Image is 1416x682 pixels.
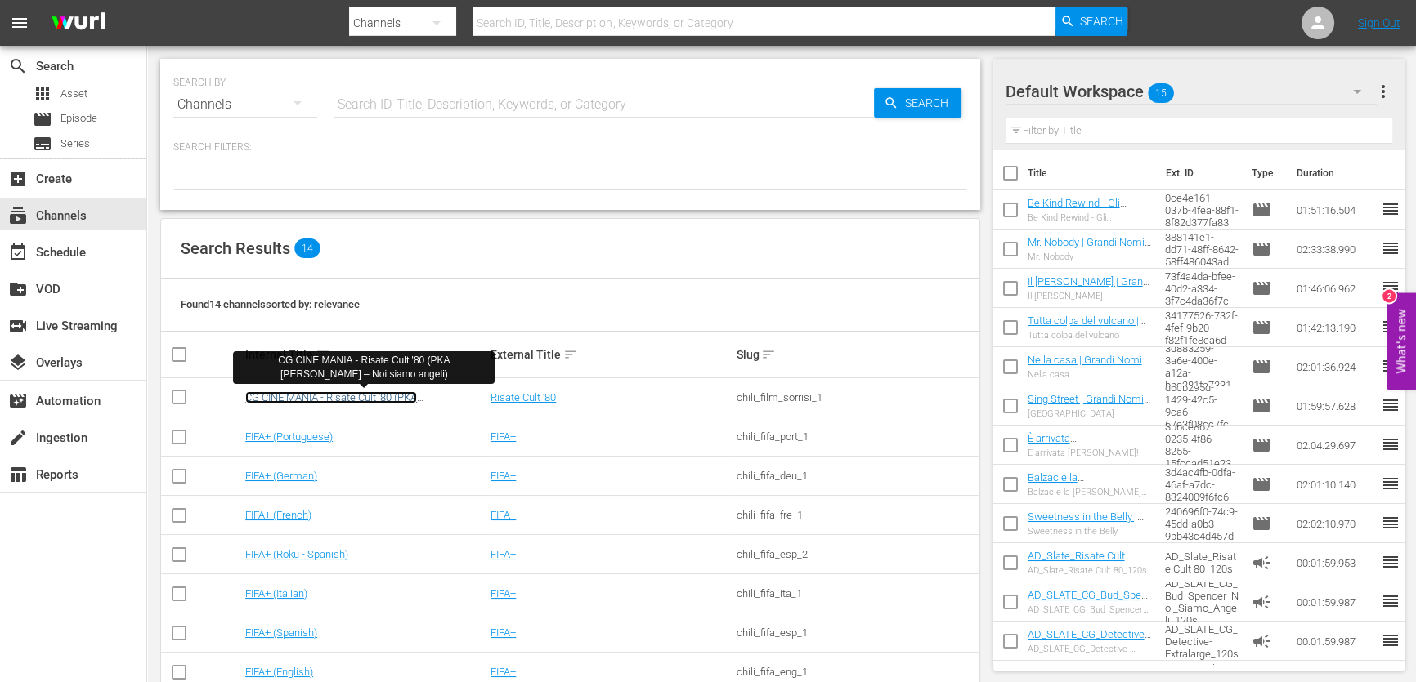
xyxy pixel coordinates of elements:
th: Duration [1287,150,1385,196]
span: Search [898,88,961,118]
span: 15 [1148,76,1174,110]
div: Balzac e la [PERSON_NAME] cinese [1028,487,1152,497]
a: FIFA+ [491,666,516,678]
a: FIFA+ (Spanish) [245,626,317,639]
span: Asset [33,84,52,104]
span: Search [1080,7,1123,36]
span: reorder [1380,317,1400,337]
span: reorder [1380,513,1400,533]
div: chili_fifa_fre_1 [736,509,976,521]
span: Channels [8,206,28,225]
button: Search [874,88,961,118]
div: Default Workspace [1006,69,1378,114]
div: AD_SLATE_CG_Bud_Spencer_Noi_Siamo_Angeli_120s [1028,604,1152,615]
td: 73f4a4da-bfee-40d2-a334-3f7c4da36f7c [1158,269,1245,308]
td: AD_SLATE_CG_Bud_Spencer_Noi_Siamo_Angeli_120s [1158,582,1245,622]
span: Episode [1252,435,1271,455]
span: reorder [1380,238,1400,258]
span: menu [10,13,29,33]
a: Tutta colpa del vulcano | Grandi Nomi (10') [1028,314,1145,339]
td: 34177526-732f-4fef-9b20-f82f1fe8ea6d [1158,308,1245,347]
div: chili_fifa_port_1 [736,430,976,443]
a: FIFA+ (French) [245,509,311,521]
td: 0ce4e161-037b-4fea-88f1-8f82d377fa83 [1158,190,1245,230]
a: Sweetness in the Belly | Grandi Nomi (10') [1028,510,1144,535]
span: Series [33,134,52,154]
span: sort [761,347,776,362]
a: FIFA+ [491,509,516,521]
a: FIFA+ (German) [245,470,317,482]
div: chili_fifa_eng_1 [736,666,976,678]
a: AD_SLATE_CG_Bud_Spencer_Noi_Siamo_Angeli_120s [1028,589,1148,626]
td: 00:01:59.953 [1290,543,1380,582]
button: more_vert [1373,72,1392,111]
div: Slug [736,345,976,364]
span: Series [60,136,90,152]
td: 02:01:10.140 [1290,465,1380,504]
span: Ad [1252,553,1271,573]
span: reorder [1380,631,1400,650]
span: reorder [1380,356,1400,376]
span: Episode [60,110,97,127]
span: reorder [1380,395,1400,415]
a: FIFA+ [491,470,516,482]
td: d6cb295d-1429-42c5-9ca6-67e3f08cc7fc [1158,386,1245,426]
button: Open Feedback Widget [1387,292,1416,390]
span: Episode [1252,318,1271,337]
a: Mr. Nobody | Grandi Nomi (10') [1028,236,1151,261]
td: AD_SLATE_CG_Detective-Extralarge_120s [1158,622,1245,661]
span: Episode [1252,475,1271,494]
span: Episode [1252,239,1271,259]
span: Overlays [8,353,28,372]
span: sort [563,347,578,362]
span: Ingestion [8,428,28,448]
div: Il [PERSON_NAME] [1028,291,1152,301]
a: Nella casa | Grandi Nomi (10') [1028,354,1149,378]
div: chili_fifa_esp_1 [736,626,976,639]
div: AD_SLATE_CG_Detective-Extralarge_120s [1028,644,1152,654]
td: 00:01:59.987 [1290,582,1380,622]
span: Episode [33,109,52,129]
td: 3b6ce862-0235-4f86-8255-15fccad51e23 [1158,426,1245,465]
a: FIFA+ [491,548,516,560]
span: Episode [1252,279,1271,298]
a: CG CINE MANIA - Risate Cult '80 (PKA [PERSON_NAME] – Noi siamo angeli) [245,391,417,416]
span: reorder [1380,552,1400,572]
div: chili_fifa_deu_1 [736,470,976,482]
th: Title [1028,150,1156,196]
p: Search Filters: [173,140,967,154]
span: more_vert [1373,82,1392,101]
span: Episode [1252,200,1271,220]
span: reorder [1380,435,1400,454]
span: Create [8,169,28,189]
td: 240696f0-74c9-45dd-a0b3-9bb43c4d457d [1158,504,1245,543]
span: Automation [8,391,28,411]
span: reorder [1380,474,1400,493]
div: Mr. Nobody [1028,252,1152,262]
a: FIFA+ [491,587,516,600]
span: Ad [1252,592,1271,612]
div: Tutta colpa del vulcano [1028,330,1152,341]
div: È arrivata [PERSON_NAME]! [1028,448,1152,458]
span: 14 [294,238,320,258]
div: External Title [491,345,731,364]
button: Search [1055,7,1127,36]
th: Ext. ID [1156,150,1243,196]
span: Episode [1252,514,1271,533]
td: 01:51:16.504 [1290,190,1380,230]
div: Sweetness in the Belly [1028,526,1152,537]
td: 00:01:59.987 [1290,622,1380,661]
span: reorder [1380,278,1400,297]
span: Ad [1252,631,1271,651]
td: 388141e1-dd71-48ff-8642-58ff486043ad [1158,230,1245,269]
td: 3d4ac4fb-0dfa-46af-a7dc-8324009f6fc6 [1158,465,1245,504]
span: Asset [60,86,87,102]
div: CG CINE MANIA - Risate Cult '80 (PKA [PERSON_NAME] – Noi siamo angeli) [240,354,488,381]
span: Search Results [181,238,290,258]
a: Be Kind Rewind - Gli acchiappafilm | Grandi Nomi (10') [1028,197,1131,234]
div: [GEOGRAPHIC_DATA] [1028,408,1152,419]
td: 3d883259-3a6e-400e-a12a-bbc281fa7331 [1158,347,1245,386]
td: 02:02:10.970 [1290,504,1380,543]
span: Found 14 channels sorted by: relevance [181,298,360,310]
div: Channels [173,82,317,127]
